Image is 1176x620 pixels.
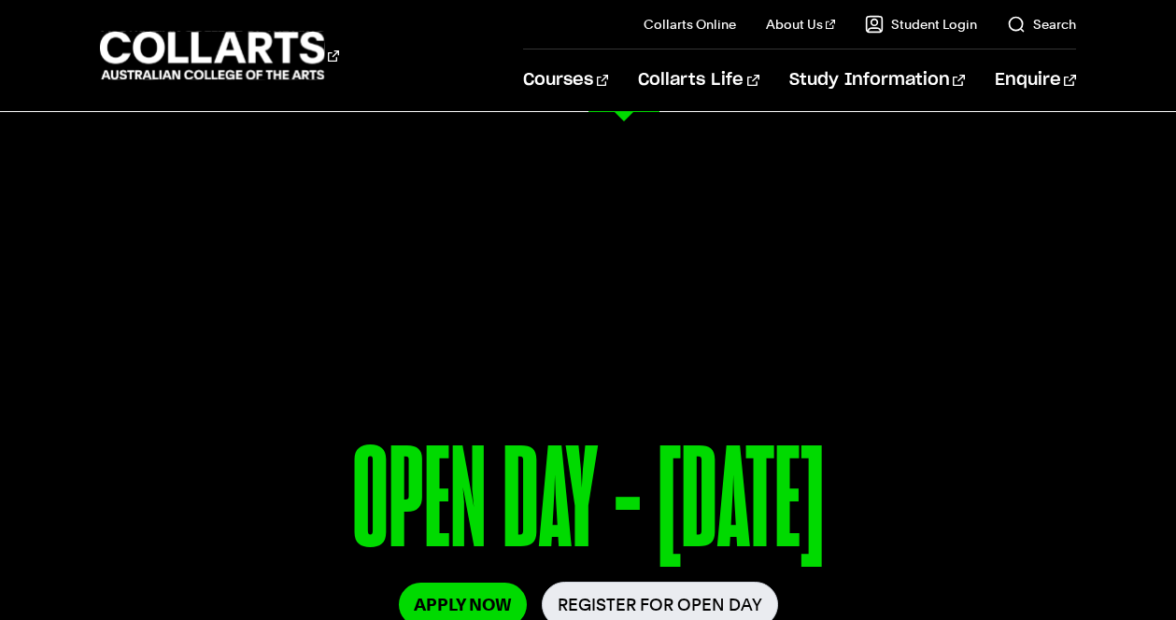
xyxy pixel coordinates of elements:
[100,29,339,82] div: Go to homepage
[644,15,736,34] a: Collarts Online
[638,49,758,111] a: Collarts Life
[523,49,608,111] a: Courses
[789,49,965,111] a: Study Information
[100,428,1076,582] p: OPEN DAY - [DATE]
[995,49,1076,111] a: Enquire
[766,15,835,34] a: About Us
[865,15,977,34] a: Student Login
[1007,15,1076,34] a: Search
